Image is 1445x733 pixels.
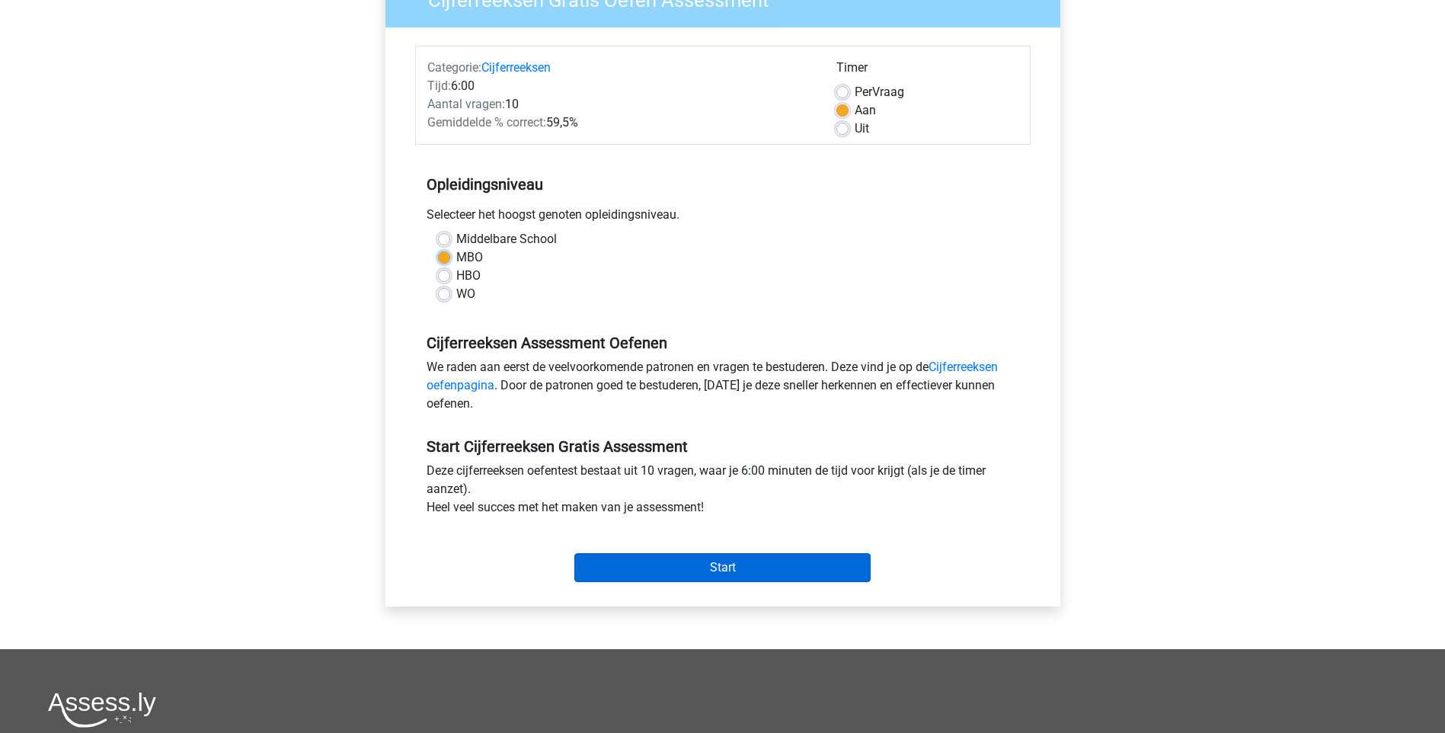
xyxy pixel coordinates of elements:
img: Assessly logo [48,692,156,728]
h5: Cijferreeksen Assessment Oefenen [427,334,1019,352]
label: Middelbare School [456,230,557,248]
span: Tijd: [427,78,451,93]
span: Categorie: [427,60,481,75]
span: Per [855,85,872,99]
span: Aantal vragen: [427,97,505,111]
label: WO [456,285,475,303]
div: Deze cijferreeksen oefentest bestaat uit 10 vragen, waar je 6:00 minuten de tijd voor krijgt (als... [415,462,1031,523]
div: We raden aan eerst de veelvoorkomende patronen en vragen te bestuderen. Deze vind je op de . Door... [415,358,1031,419]
label: HBO [456,267,481,285]
span: Gemiddelde % correct: [427,115,546,130]
div: Selecteer het hoogst genoten opleidingsniveau. [415,206,1031,230]
h5: Opleidingsniveau [427,169,1019,200]
input: Start [574,553,871,582]
label: Uit [855,120,869,138]
label: MBO [456,248,483,267]
div: 59,5% [416,114,825,132]
h5: Start Cijferreeksen Gratis Assessment [427,437,1019,456]
a: Cijferreeksen [481,60,551,75]
div: 10 [416,95,825,114]
div: Timer [836,59,1018,83]
div: 6:00 [416,77,825,95]
label: Vraag [855,83,904,101]
label: Aan [855,101,876,120]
